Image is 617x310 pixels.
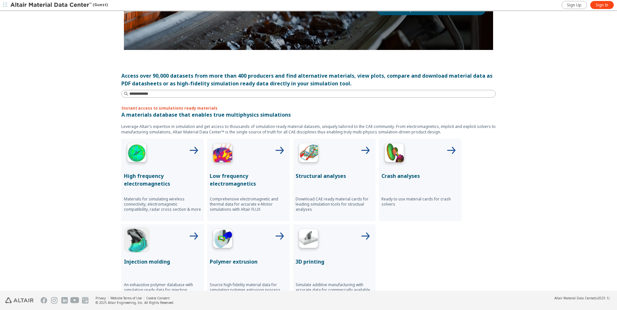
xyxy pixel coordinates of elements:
div: © 2025 Altair Engineering, Inc. All Rights Reserved. [96,300,174,305]
button: Crash Analyses IconCrash analysesReady to use material cards for crash solvers [379,139,461,221]
button: High Frequency IconHigh frequency electromagneticsMaterials for simulating wireless connectivity,... [121,139,204,221]
img: Altair Engineering [5,297,34,303]
button: 3D Printing Icon3D printingSimulate additive manufacturing with accurate data for commercially av... [293,224,376,307]
p: Materials for simulating wireless connectivity, electromagnetic compatibility, radar cross sectio... [124,197,201,212]
p: Ready to use material cards for crash solvers [381,197,459,207]
img: 3D Printing Icon [296,227,321,253]
button: Polymer Extrusion IconPolymer extrusionSource high fidelity material data for simulating polymer ... [207,224,290,307]
img: High Frequency Icon [124,141,150,167]
a: Website Terms of Use [110,296,142,300]
div: (Guest) [10,2,108,8]
img: Polymer Extrusion Icon [210,227,236,253]
p: Instant access to simulations ready materials [121,105,496,111]
img: Structural Analyses Icon [296,141,321,167]
p: Structural analyses [296,172,373,180]
img: Low Frequency Icon [210,141,236,167]
img: Altair Material Data Center [10,2,93,8]
button: Low Frequency IconLow frequency electromagneticsComprehensive electromagnetic and thermal data fo... [207,139,290,221]
img: Injection Molding Icon [124,227,150,253]
span: Sign Up [567,3,582,8]
button: Structural Analyses IconStructural analysesDownload CAE ready material cards for leading simulati... [293,139,376,221]
p: High frequency electromagnetics [124,172,201,188]
span: Sign In [596,3,608,8]
p: Leverage Altair’s expertise in simulation and get access to thousands of simulation ready materia... [121,124,496,135]
p: Source high fidelity material data for simulating polymer extrusion process [210,282,287,293]
p: 3D printing [296,258,373,266]
p: Low frequency electromagnetics [210,172,287,188]
span: Altair Material Data Center [554,296,595,300]
p: Download CAE ready material cards for leading simulation tools for structual analyses [296,197,373,212]
img: Crash Analyses Icon [381,141,407,167]
a: Privacy [96,296,106,300]
a: Cookie Consent [146,296,170,300]
div: (v2025.1) [554,296,609,300]
p: Polymer extrusion [210,258,287,266]
p: An exhaustive polymer database with simulation ready data for injection molding from leading mate... [124,282,201,298]
p: Crash analyses [381,172,459,180]
a: Sign In [590,1,614,9]
p: Injection molding [124,258,201,266]
p: A materials database that enables true multiphysics simulations [121,111,496,119]
p: Comprehensive electromagnetic and thermal data for accurate e-Motor simulations with Altair FLUX [210,197,287,212]
div: Access over 90,000 datasets from more than 400 producers and find alternative materials, view plo... [121,72,496,87]
a: Sign Up [561,1,587,9]
button: Injection Molding IconInjection moldingAn exhaustive polymer database with simulation ready data ... [121,224,204,307]
p: Simulate additive manufacturing with accurate data for commercially available materials [296,282,373,298]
